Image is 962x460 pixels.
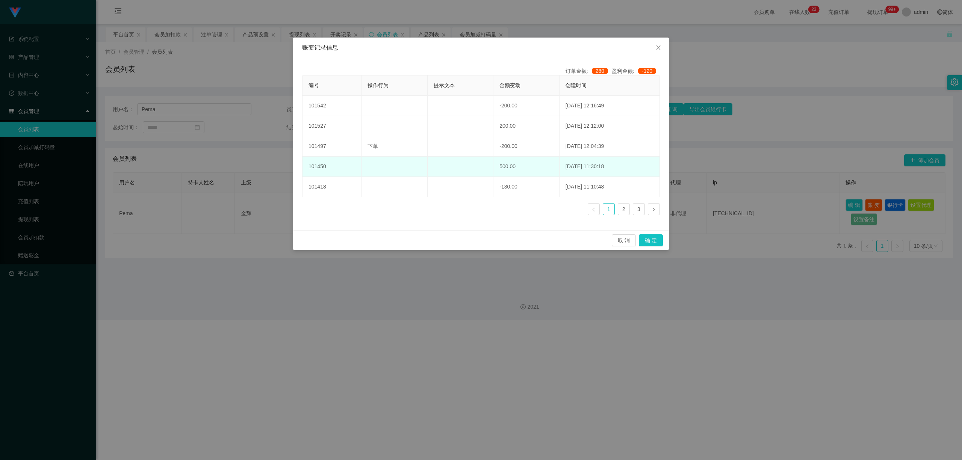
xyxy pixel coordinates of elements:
[652,207,656,212] i: 图标: right
[302,44,660,52] div: 账变记录信息
[618,204,629,215] a: 2
[560,157,660,177] td: [DATE] 11:30:18
[493,157,560,177] td: 500.00
[603,204,614,215] a: 1
[303,177,362,197] td: 101418
[591,207,596,212] i: 图标: left
[566,82,587,88] span: 创建时间
[588,203,600,215] li: 上一页
[309,82,319,88] span: 编号
[303,157,362,177] td: 101450
[648,38,669,59] button: Close
[303,116,362,136] td: 101527
[648,203,660,215] li: 下一页
[368,82,389,88] span: 操作行为
[618,203,630,215] li: 2
[592,68,608,74] span: 280
[560,177,660,197] td: [DATE] 11:10:48
[633,204,644,215] a: 3
[493,116,560,136] td: 200.00
[499,82,520,88] span: 金额变动
[560,136,660,157] td: [DATE] 12:04:39
[362,136,428,157] td: 下单
[566,67,612,75] div: 订单金额:
[493,177,560,197] td: -130.00
[612,67,660,75] div: 盈利金额:
[493,96,560,116] td: -200.00
[639,234,663,246] button: 确 定
[603,203,615,215] li: 1
[638,68,656,74] span: -120
[655,45,661,51] i: 图标: close
[633,203,645,215] li: 3
[560,116,660,136] td: [DATE] 12:12:00
[612,234,636,246] button: 取 消
[560,96,660,116] td: [DATE] 12:16:49
[493,136,560,157] td: -200.00
[303,136,362,157] td: 101497
[303,96,362,116] td: 101542
[434,82,455,88] span: 提示文本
